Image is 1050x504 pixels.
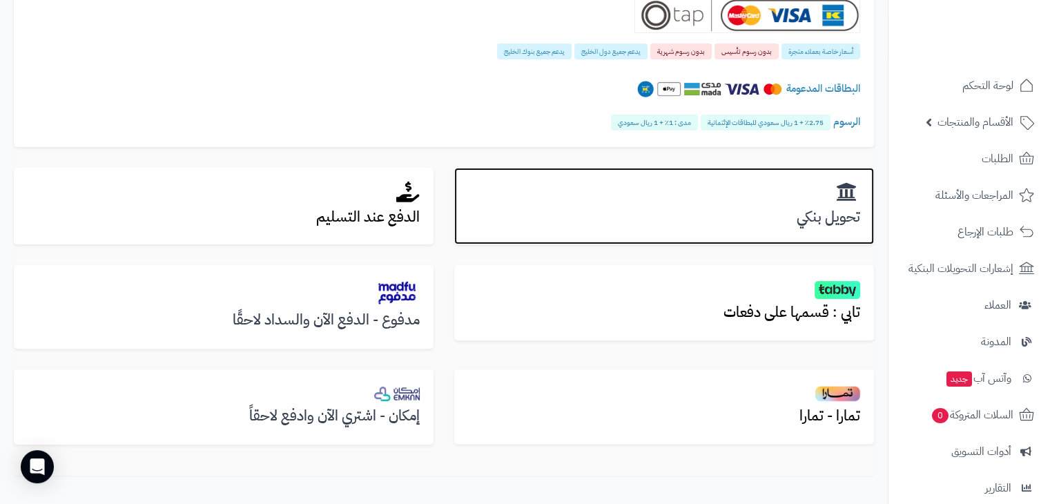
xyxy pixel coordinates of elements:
[815,281,860,299] img: tabby.png
[468,209,860,225] h3: تحويل بنكي
[946,371,972,387] span: جديد
[931,405,1013,425] span: السلات المتروكة
[897,398,1042,432] a: السلات المتروكة0
[897,325,1042,358] a: المدونة
[897,252,1042,285] a: إشعارات التحويلات البنكية
[650,43,712,59] span: بدون رسوم شهرية
[714,43,779,59] span: بدون رسوم تأسيس
[833,114,860,129] span: الرسوم
[374,279,420,306] img: madfu.png
[962,76,1013,95] span: لوحة التحكم
[28,312,420,328] h3: مدفوع - الدفع الآن والسداد لاحقًا
[984,295,1011,315] span: العملاء
[951,442,1011,461] span: أدوات التسويق
[786,81,860,96] span: البطاقات المدعومة
[781,43,860,59] span: أسعار خاصة بعملاء متجرة
[454,265,874,340] a: تابي : قسمها على دفعات
[497,43,572,59] span: يدعم جميع بنوك الخليج
[957,222,1013,242] span: طلبات الإرجاع
[897,215,1042,249] a: طلبات الإرجاع
[468,304,860,320] h3: تابي : قسمها على دفعات
[985,478,1011,498] span: التقارير
[897,69,1042,102] a: لوحة التحكم
[574,43,648,59] span: يدعم جميع دول الخليج
[468,408,860,424] h3: تمارا - تمارا
[14,168,434,245] a: الدفع عند التسليم
[454,369,874,444] a: تمارا - تمارا
[935,186,1013,205] span: المراجعات والأسئلة
[937,113,1013,132] span: الأقسام والمنتجات
[28,408,420,424] h3: إمكان - اشتري الآن وادفع لاحقاً
[897,435,1042,468] a: أدوات التسويق
[897,179,1042,212] a: المراجعات والأسئلة
[374,387,420,401] img: emkan_bnpl.png
[908,259,1013,278] span: إشعارات التحويلات البنكية
[981,332,1011,351] span: المدونة
[21,450,54,483] div: Open Intercom Messenger
[611,115,698,130] span: مدى : 1٪ + 1 ريال سعودي
[897,142,1042,175] a: الطلبات
[897,289,1042,322] a: العملاء
[815,385,860,402] img: tamarapay.png
[956,39,1037,68] img: logo-2.png
[701,115,830,130] span: 2.75٪ + 1 ريال سعودي للبطاقات الإئتمانية
[932,408,949,423] span: 0
[454,168,874,245] a: تحويل بنكي
[982,149,1013,168] span: الطلبات
[897,362,1042,395] a: وآتس آبجديد
[28,209,420,225] h3: الدفع عند التسليم
[945,369,1011,388] span: وآتس آب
